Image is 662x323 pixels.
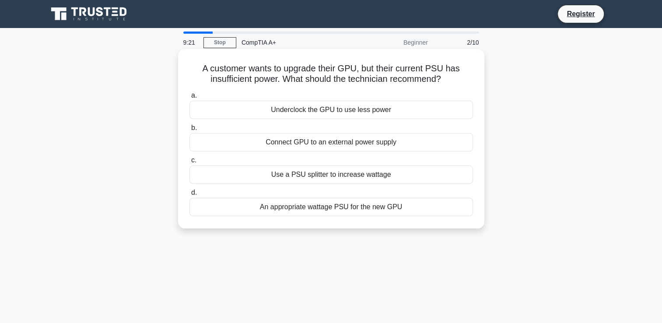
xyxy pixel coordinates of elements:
a: Stop [203,37,236,48]
div: 2/10 [433,34,484,51]
div: CompTIA A+ [236,34,357,51]
span: c. [191,156,196,164]
div: Beginner [357,34,433,51]
span: b. [191,124,197,131]
h5: A customer wants to upgrade their GPU, but their current PSU has insufficient power. What should ... [189,63,474,85]
div: Underclock the GPU to use less power [189,101,473,119]
span: d. [191,189,197,196]
span: a. [191,91,197,99]
div: Use a PSU splitter to increase wattage [189,165,473,184]
a: Register [561,8,600,19]
div: An appropriate wattage PSU for the new GPU [189,198,473,216]
div: Connect GPU to an external power supply [189,133,473,151]
div: 9:21 [178,34,203,51]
